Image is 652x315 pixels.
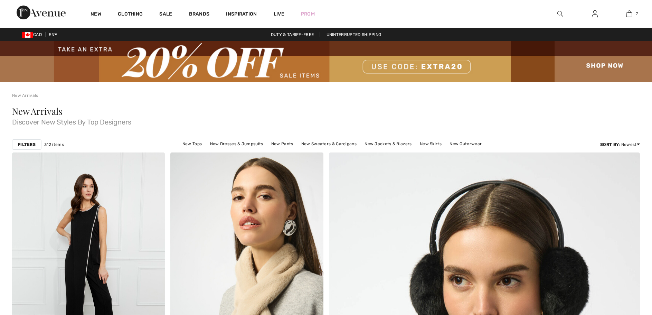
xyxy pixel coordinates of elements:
[189,11,210,18] a: Brands
[207,139,267,148] a: New Dresses & Jumpsuits
[416,139,445,148] a: New Skirts
[600,142,619,147] strong: Sort By
[12,116,640,126] span: Discover New Styles By Top Designers
[22,32,33,38] img: Canadian Dollar
[301,10,315,18] a: Prom
[12,105,62,117] span: New Arrivals
[612,10,646,18] a: 7
[636,11,638,17] span: 7
[17,6,66,19] img: 1ère Avenue
[226,11,257,18] span: Inspiration
[179,139,205,148] a: New Tops
[49,32,57,37] span: EN
[557,10,563,18] img: search the website
[18,141,36,148] strong: Filters
[268,139,297,148] a: New Pants
[298,139,360,148] a: New Sweaters & Cardigans
[118,11,143,18] a: Clothing
[361,139,415,148] a: New Jackets & Blazers
[600,141,640,148] div: : Newest
[586,10,603,18] a: Sign In
[446,139,485,148] a: New Outerwear
[12,93,38,98] a: New Arrivals
[608,263,645,280] iframe: Opens a widget where you can chat to one of our agents
[91,11,101,18] a: New
[159,11,172,18] a: Sale
[22,32,45,37] span: CAD
[44,141,64,148] span: 312 items
[626,10,632,18] img: My Bag
[274,10,284,18] a: Live
[592,10,598,18] img: My Info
